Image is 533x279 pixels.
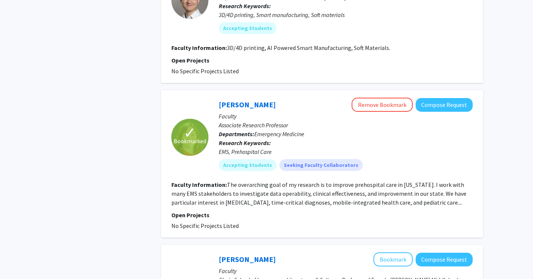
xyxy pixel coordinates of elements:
[219,22,276,34] mat-chip: Accepting Students
[416,253,473,266] button: Compose Request to Megan Moore
[174,137,206,145] span: Bookmarked
[219,112,473,121] p: Faculty
[219,266,473,275] p: Faculty
[219,147,473,156] div: EMS, Prehospital Care
[171,67,239,75] span: No Specific Projects Listed
[219,100,276,109] a: [PERSON_NAME]
[219,121,473,130] p: Associate Research Professor
[219,139,271,147] b: Research Keywords:
[352,98,413,112] button: Remove Bookmark
[219,10,473,19] div: 3D/4D printing, Smart manufacturing, Soft materials
[219,130,254,138] b: Departments:
[219,159,276,171] mat-chip: Accepting Students
[171,181,466,206] fg-read-more: The overarching goal of my research is to improve prehospital care in [US_STATE]. I work with man...
[227,44,390,51] fg-read-more: 3D/4D printing, AI Powered Smart Manufacturing, Soft Materials.
[219,255,276,264] a: [PERSON_NAME]
[416,98,473,112] button: Compose Request to Julie Stilley
[6,246,31,273] iframe: Chat
[279,159,363,171] mat-chip: Seeking Faculty Collaborators
[171,56,473,65] p: Open Projects
[171,222,239,229] span: No Specific Projects Listed
[219,2,271,10] b: Research Keywords:
[171,211,473,219] p: Open Projects
[171,181,227,188] b: Faculty Information:
[171,44,227,51] b: Faculty Information:
[373,252,413,266] button: Add Megan Moore to Bookmarks
[184,129,196,137] span: ✓
[254,130,304,138] span: Emergency Medicine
